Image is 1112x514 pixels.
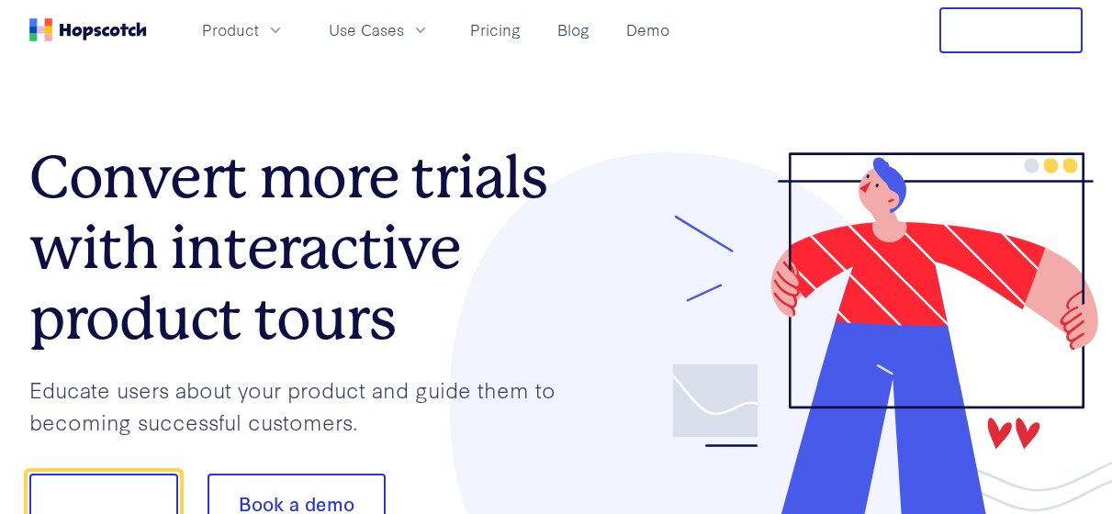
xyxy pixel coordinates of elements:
[463,15,528,45] a: Pricing
[29,374,556,437] p: Educate users about your product and guide them to becoming successful customers.
[939,7,1083,53] button: Free Trial
[191,15,296,45] button: Product
[550,15,597,45] a: Blog
[318,15,441,45] button: Use Cases
[329,18,404,41] span: Use Cases
[29,18,147,41] a: Home
[29,142,556,353] h1: Convert more trials with interactive product tours
[202,18,259,41] span: Product
[619,15,677,45] a: Demo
